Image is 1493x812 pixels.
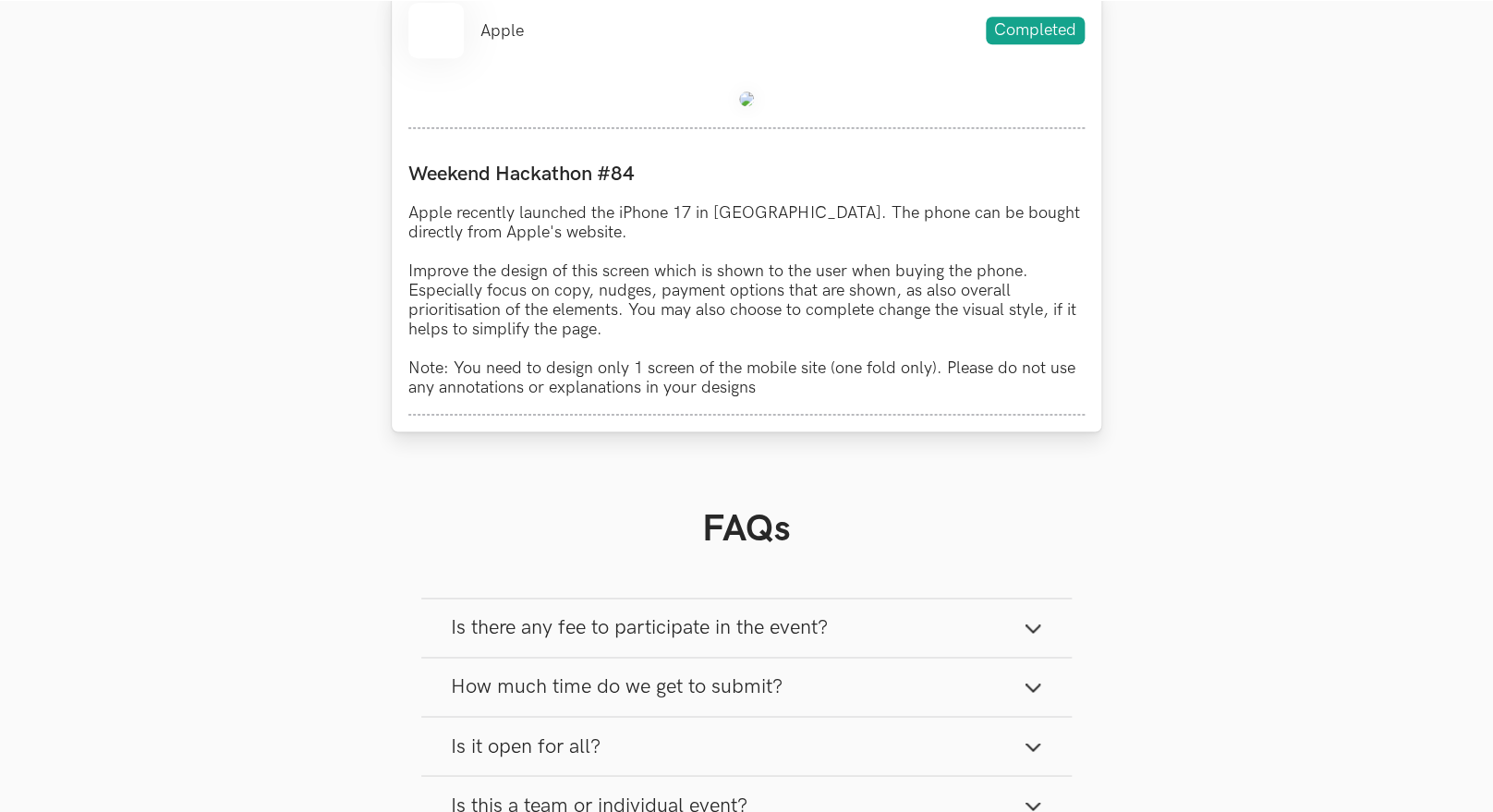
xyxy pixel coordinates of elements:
span: Is there any fee to participate in the event? [451,615,828,640]
label: Weekend Hackathon #84 [408,162,1085,187]
button: Is it open for all? [421,717,1072,775]
span: Is it open for all? [451,733,601,758]
p: Apple recently launched the iPhone 17 in [GEOGRAPHIC_DATA]. The phone can be bought directly from... [408,203,1085,397]
img: Weekend_Hackathon_84_banner.png [739,91,754,106]
span: Completed [986,17,1085,44]
button: Is there any fee to participate in the event? [421,599,1072,657]
h1: FAQs [421,507,1072,551]
button: How much time do we get to submit? [421,658,1072,716]
span: How much time do we get to submit? [451,674,783,699]
li: Apple [480,21,524,41]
